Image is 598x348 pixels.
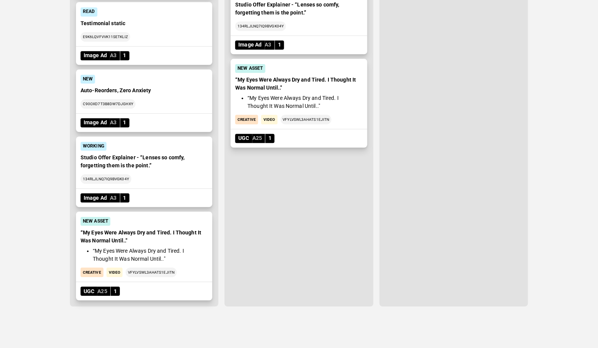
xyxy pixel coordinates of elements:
p: Video [261,115,277,124]
div: New Asset [235,64,265,73]
p: Auto-Reorders, Zero Anxiety [81,87,208,95]
span: UGC [235,134,252,142]
span: A3 [110,119,120,127]
div: Working [81,142,107,151]
span: 1 [120,194,129,202]
a: New Asset“My Eyes Were Always Dry and Tired. I Thought It Was Normal Until.."“My Eyes Were Always... [76,212,212,300]
p: C90Oxd7t3B8DW7DJghxy [81,99,136,109]
p: vFylVsWL3AHATS1EjItN [126,268,177,277]
span: A3 [110,194,120,202]
p: Testimonial static [81,19,208,27]
span: 1 [120,119,129,127]
span: Image Ad [81,119,110,127]
li: “My Eyes Were Always Dry and Tired. I Thought It Was Normal Until.." [93,247,205,263]
span: Image Ad [81,194,110,202]
p: vFylVsWL3AHATS1EjItN [281,115,332,124]
span: 1 [120,51,129,59]
span: A25 [97,287,110,295]
div: New Asset [81,217,110,226]
p: “My Eyes Were Always Dry and Tired. I Thought It Was Normal Until.." [81,229,208,245]
span: 1 [111,287,120,295]
div: Read [81,7,97,16]
span: UGC [81,287,97,295]
span: A3 [110,51,120,59]
p: Video [107,268,123,277]
span: 1 [265,134,275,142]
span: A25 [252,134,265,142]
p: “My Eyes Were Always Dry and Tired. I Thought It Was Normal Until.." [235,76,362,92]
span: Image Ad [81,51,110,59]
a: WorkingStudio Offer Explainer - “Lenses so comfy, forgetting them is the point.”134RLjLnq7Iq9BVgK... [76,136,212,207]
p: Studio Offer Explainer - “Lenses so comfy, forgetting them is the point.” [235,1,362,17]
span: Image Ad [235,41,265,49]
li: “My Eyes Were Always Dry and Tired. I Thought It Was Normal Until.." [247,94,359,110]
span: 1 [275,41,284,49]
p: creative [81,268,103,277]
a: ReadTestimonial staticE9k6lQvFVVk11seTKliZImage AdA31 [76,2,212,64]
p: 134RLjLnq7Iq9BVgK04y [81,174,131,184]
p: creative [235,115,258,124]
span: A3 [265,41,275,49]
a: NewAuto-Reorders, Zero AnxietyC90Oxd7t3B8DW7DJghxyImage AdA31 [76,69,212,132]
a: New Asset“My Eyes Were Always Dry and Tired. I Thought It Was Normal Until.."“My Eyes Were Always... [231,59,367,148]
p: Studio Offer Explainer - “Lenses so comfy, forgetting them is the point.” [81,154,208,170]
div: New [81,75,95,83]
p: E9k6lQvFVVk11seTKliZ [81,32,130,42]
p: 134RLjLnq7Iq9BVgK04y [235,21,286,31]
